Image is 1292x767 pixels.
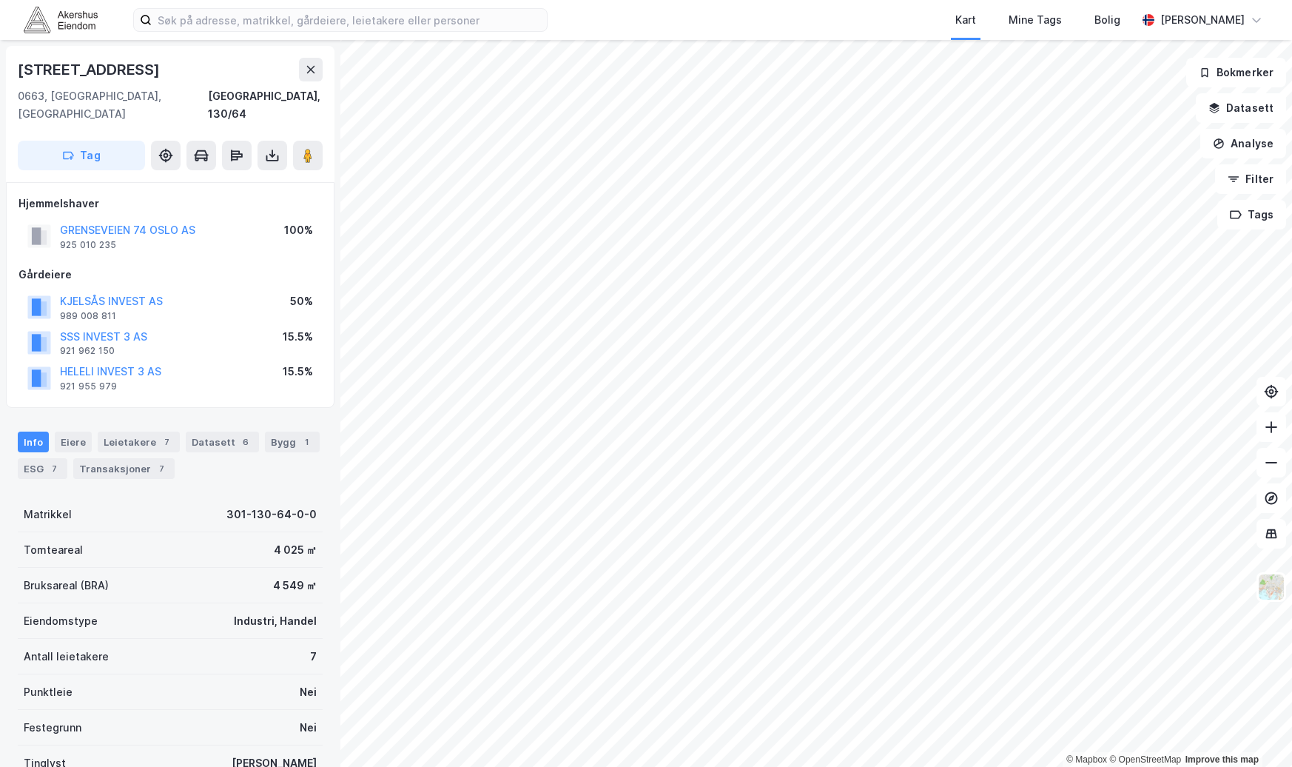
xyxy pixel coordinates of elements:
[18,87,208,123] div: 0663, [GEOGRAPHIC_DATA], [GEOGRAPHIC_DATA]
[152,9,547,31] input: Søk på adresse, matrikkel, gårdeiere, leietakere eller personer
[208,87,323,123] div: [GEOGRAPHIC_DATA], 130/64
[234,612,317,630] div: Industri, Handel
[1186,58,1286,87] button: Bokmerker
[300,683,317,701] div: Nei
[1160,11,1245,29] div: [PERSON_NAME]
[265,432,320,452] div: Bygg
[18,432,49,452] div: Info
[226,506,317,523] div: 301-130-64-0-0
[18,58,163,81] div: [STREET_ADDRESS]
[24,506,72,523] div: Matrikkel
[1257,573,1285,601] img: Z
[1109,754,1181,765] a: OpenStreetMap
[18,141,145,170] button: Tag
[1009,11,1062,29] div: Mine Tags
[60,310,116,322] div: 989 008 811
[1196,93,1286,123] button: Datasett
[55,432,92,452] div: Eiere
[1215,164,1286,194] button: Filter
[18,266,322,284] div: Gårdeiere
[1200,129,1286,158] button: Analyse
[24,648,109,666] div: Antall leietakere
[284,221,313,239] div: 100%
[73,458,175,479] div: Transaksjoner
[955,11,976,29] div: Kart
[60,239,116,251] div: 925 010 235
[283,363,313,381] div: 15.5%
[18,458,67,479] div: ESG
[1094,11,1120,29] div: Bolig
[238,435,253,449] div: 6
[154,461,169,476] div: 7
[24,541,83,559] div: Tomteareal
[1218,696,1292,767] div: Kontrollprogram for chat
[274,541,317,559] div: 4 025 ㎡
[290,292,313,310] div: 50%
[24,7,98,33] img: akershus-eiendom-logo.9091f326c980b4bce74ccdd9f866810c.svg
[24,719,81,737] div: Festegrunn
[24,683,73,701] div: Punktleie
[60,345,115,357] div: 921 962 150
[300,719,317,737] div: Nei
[310,648,317,666] div: 7
[24,577,109,594] div: Bruksareal (BRA)
[186,432,259,452] div: Datasett
[283,328,313,346] div: 15.5%
[18,195,322,212] div: Hjemmelshaver
[273,577,317,594] div: 4 549 ㎡
[159,435,174,449] div: 7
[24,612,98,630] div: Eiendomstype
[47,461,61,476] div: 7
[299,435,314,449] div: 1
[60,381,117,392] div: 921 955 979
[1217,200,1286,230] button: Tags
[1185,754,1259,765] a: Improve this map
[1066,754,1107,765] a: Mapbox
[1218,696,1292,767] iframe: Chat Widget
[98,432,180,452] div: Leietakere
